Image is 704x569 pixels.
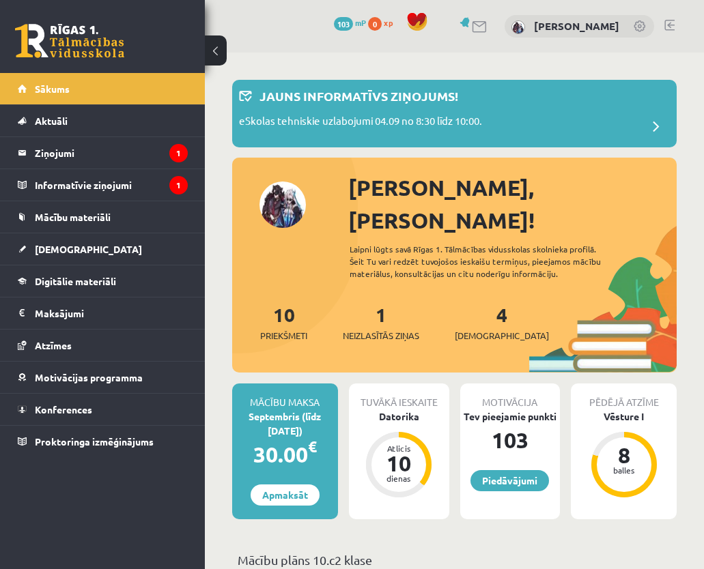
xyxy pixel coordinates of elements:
a: Atzīmes [18,330,188,361]
div: Pēdējā atzīme [571,383,677,409]
div: 8 [604,444,645,466]
a: Mācību materiāli [18,201,188,233]
span: Digitālie materiāli [35,275,116,287]
a: Apmaksāt [251,484,320,506]
a: Ziņojumi1 [18,137,188,169]
a: Piedāvājumi [470,470,549,491]
div: 10 [378,452,419,474]
img: Anastasija Midlbruka [511,20,525,34]
div: dienas [378,474,419,482]
a: Maksājumi [18,297,188,329]
a: Jauns informatīvs ziņojums! eSkolas tehniskie uzlabojumi 04.09 no 8:30 līdz 10:00. [239,87,670,141]
span: xp [384,17,393,28]
legend: Informatīvie ziņojumi [35,169,188,201]
a: Vēsture I 8 balles [571,409,677,499]
a: Konferences [18,394,188,425]
span: Motivācijas programma [35,371,143,383]
div: Atlicis [378,444,419,452]
p: eSkolas tehniskie uzlabojumi 04.09 no 8:30 līdz 10:00. [239,113,482,132]
div: Vēsture I [571,409,677,424]
span: Priekšmeti [260,329,307,342]
div: 30.00 [232,438,338,471]
a: 4[DEMOGRAPHIC_DATA] [455,302,549,342]
a: 103 mP [334,17,366,28]
span: mP [355,17,366,28]
a: Aktuāli [18,105,188,136]
span: Aktuāli [35,115,68,127]
p: Mācību plāns 10.c2 klase [238,551,671,569]
a: Proktoringa izmēģinājums [18,426,188,457]
div: Laipni lūgts savā Rīgas 1. Tālmācības vidusskolas skolnieka profilā. Šeit Tu vari redzēt tuvojošo... [350,243,617,280]
a: Sākums [18,73,188,104]
div: balles [604,466,645,474]
div: Mācību maksa [232,383,338,409]
span: Mācību materiāli [35,211,111,223]
a: 0 xp [368,17,399,28]
span: 0 [368,17,382,31]
span: Proktoringa izmēģinājums [35,435,154,448]
div: Septembris (līdz [DATE]) [232,409,338,438]
span: Sākums [35,83,70,95]
span: [DEMOGRAPHIC_DATA] [35,243,142,255]
legend: Ziņojumi [35,137,188,169]
a: [PERSON_NAME] [534,19,619,33]
span: Atzīmes [35,339,72,351]
span: Neizlasītās ziņas [343,329,419,342]
i: 1 [169,176,188,194]
a: Rīgas 1. Tālmācības vidusskola [15,24,124,58]
span: [DEMOGRAPHIC_DATA] [455,329,549,342]
legend: Maksājumi [35,297,188,329]
div: Motivācija [460,383,561,409]
a: [DEMOGRAPHIC_DATA] [18,233,188,265]
div: Datorika [349,409,449,424]
a: Motivācijas programma [18,362,188,393]
a: Informatīvie ziņojumi1 [18,169,188,201]
span: Konferences [35,403,92,415]
i: 1 [169,144,188,162]
div: 103 [460,424,561,456]
span: 103 [334,17,353,31]
div: [PERSON_NAME], [PERSON_NAME]! [348,171,677,237]
div: Tuvākā ieskaite [349,383,449,409]
div: Tev pieejamie punkti [460,409,561,424]
a: 10Priekšmeti [260,302,307,342]
a: Digitālie materiāli [18,265,188,297]
a: 1Neizlasītās ziņas [343,302,419,342]
a: Datorika Atlicis 10 dienas [349,409,449,499]
p: Jauns informatīvs ziņojums! [259,87,458,105]
span: € [308,437,317,456]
